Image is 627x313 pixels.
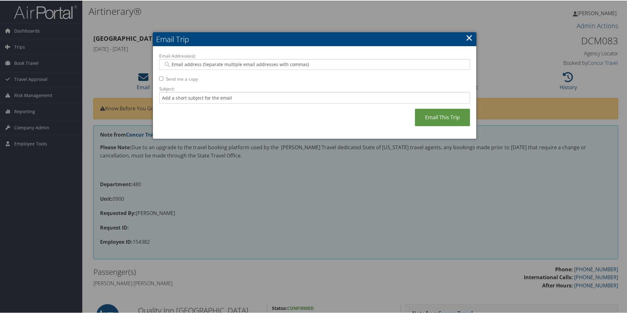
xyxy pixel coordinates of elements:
label: Send me a copy [166,75,198,82]
label: Email Address(es): [159,52,470,58]
h2: Email Trip [153,32,476,46]
a: Email This Trip [415,108,470,126]
input: Add a short subject for the email [159,91,470,103]
input: Email address (Separate multiple email addresses with commas) [163,61,466,67]
label: Subject: [159,85,470,91]
a: × [466,31,473,43]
